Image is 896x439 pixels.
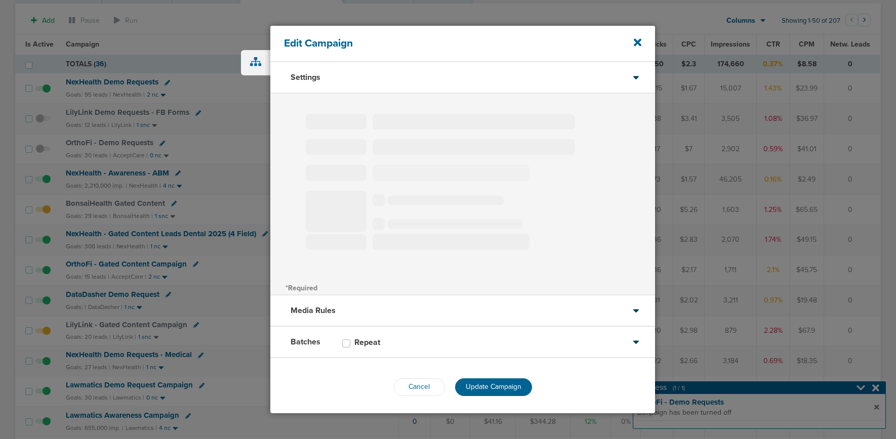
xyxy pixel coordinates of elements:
[291,337,320,347] h3: Batches
[291,305,336,316] h3: Media Rules
[286,284,317,292] span: *Required
[394,378,445,396] button: Cancel
[354,337,380,347] h3: Repeat
[455,378,532,396] button: Update Campaign
[291,72,320,82] h3: Settings
[284,37,605,50] h4: Edit Campaign
[466,382,521,391] span: Update Campaign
